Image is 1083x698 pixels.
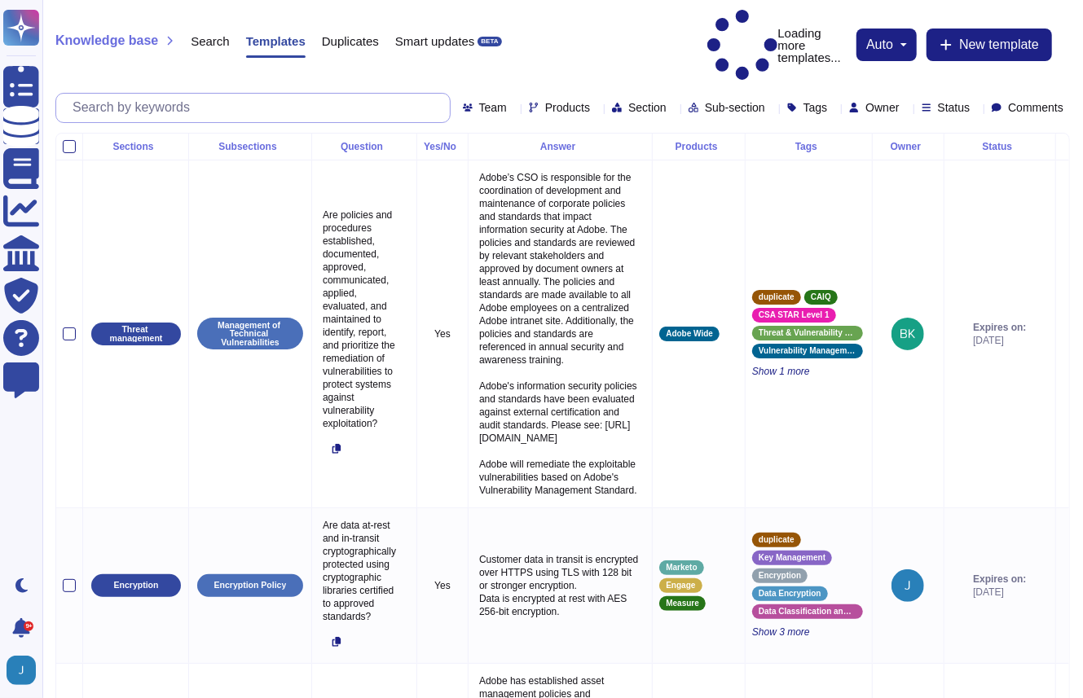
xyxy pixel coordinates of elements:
p: Are data at-rest and in-transit cryptographically protected using cryptographic libraries certifi... [319,515,410,627]
p: Management of Technical Vulnerabilities [203,321,297,347]
span: Expires on: [973,321,1026,334]
p: Encryption Policy [214,581,287,590]
span: Team [479,102,507,113]
div: Yes/No [424,142,461,151]
span: Duplicates [322,35,379,47]
span: Adobe Wide [666,330,713,338]
span: New template [959,38,1039,51]
p: Threat management [97,325,175,342]
span: Data Encryption [759,590,821,598]
span: Measure [666,599,699,608]
span: Templates [246,35,306,47]
div: Sections [90,142,182,151]
span: auto [866,38,893,51]
p: Loading more templates... [707,10,848,81]
img: user [7,656,36,685]
img: user [891,569,924,602]
p: Yes [424,579,461,592]
div: Tags [752,142,865,151]
span: CAIQ [811,293,831,301]
span: Encryption [759,572,801,580]
span: Products [545,102,590,113]
span: [DATE] [973,334,1026,347]
div: Status [951,142,1049,151]
span: Show 1 more [752,365,865,378]
div: Subsections [196,142,305,151]
span: Knowledge base [55,34,158,47]
p: Customer data in transit is encrypted over HTTPS using TLS with 128 bit or stronger encryption. D... [475,549,645,622]
span: [DATE] [973,586,1026,599]
button: New template [927,29,1052,61]
div: Question [319,142,410,151]
button: auto [866,38,907,51]
span: Expires on: [973,573,1026,586]
input: Search by keywords [64,94,450,122]
span: CSA STAR Level 1 [759,311,830,319]
span: Marketo [666,564,697,572]
p: Adobe’s CSO is responsible for the coordination of development and maintenance of corporate polic... [475,167,645,501]
span: Sub-section [705,102,765,113]
span: Status [938,102,971,113]
div: 9+ [24,621,33,631]
div: BETA [478,37,501,46]
span: Data Classification and Handling Standard [759,608,856,616]
img: user [891,318,924,350]
button: user [3,652,47,688]
p: Are policies and procedures established, documented, approved, communicated, applied, evaluated, ... [319,204,410,434]
span: Tags [803,102,828,113]
p: Encryption [114,581,159,590]
span: Show 3 more [752,626,865,639]
span: duplicate [759,536,795,544]
span: Owner [865,102,899,113]
span: Section [628,102,667,113]
span: Vulnerability Management [759,347,856,355]
span: Smart updates [395,35,475,47]
span: Comments [1008,102,1063,113]
span: Key Management [759,554,825,562]
span: duplicate [759,293,795,301]
div: Answer [475,142,645,151]
div: Owner [879,142,937,151]
span: Search [191,35,230,47]
div: Products [659,142,738,151]
p: Yes [424,327,461,340]
span: Threat & Vulnerability Management [759,329,856,337]
span: Engage [666,582,695,590]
